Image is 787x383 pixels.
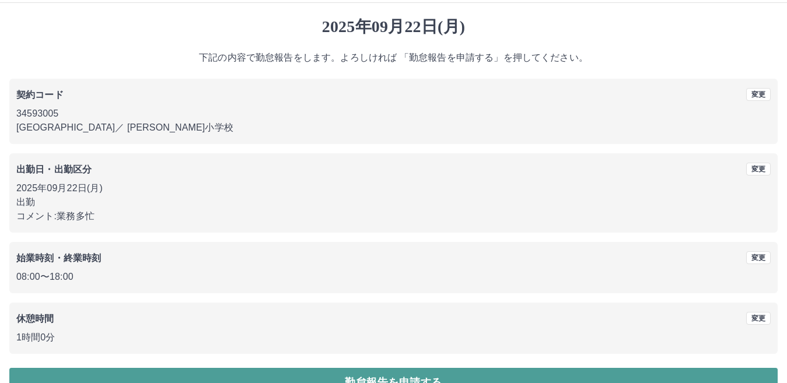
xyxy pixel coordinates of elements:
[16,121,771,135] p: [GEOGRAPHIC_DATA] ／ [PERSON_NAME]小学校
[9,51,778,65] p: 下記の内容で勤怠報告をします。よろしければ 「勤怠報告を申請する」を押してください。
[16,331,771,345] p: 1時間0分
[16,195,771,209] p: 出勤
[746,312,771,325] button: 変更
[16,209,771,223] p: コメント: 業務多忙
[9,17,778,37] h1: 2025年09月22日(月)
[16,181,771,195] p: 2025年09月22日(月)
[746,251,771,264] button: 変更
[746,88,771,101] button: 変更
[16,270,771,284] p: 08:00 〜 18:00
[16,314,54,324] b: 休憩時間
[16,253,101,263] b: 始業時刻・終業時刻
[16,90,64,100] b: 契約コード
[16,107,771,121] p: 34593005
[746,163,771,175] button: 変更
[16,164,92,174] b: 出勤日・出勤区分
